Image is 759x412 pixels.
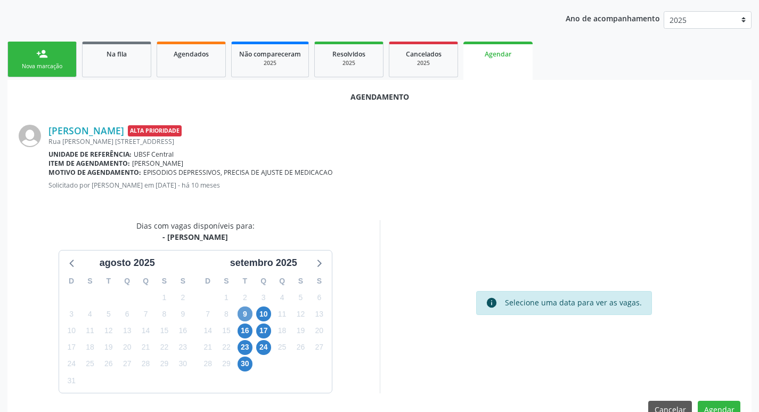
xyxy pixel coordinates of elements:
[293,290,308,305] span: sexta-feira, 5 de setembro de 2025
[83,340,97,355] span: segunda-feira, 18 de agosto de 2025
[64,373,79,388] span: domingo, 31 de agosto de 2025
[332,50,365,59] span: Resolvidos
[64,340,79,355] span: domingo, 17 de agosto de 2025
[175,357,190,371] span: sábado, 30 de agosto de 2025
[138,306,153,321] span: quinta-feira, 7 de agosto de 2025
[157,290,172,305] span: sexta-feira, 1 de agosto de 2025
[312,290,327,305] span: sábado, 6 de setembro de 2025
[174,273,192,289] div: S
[95,256,159,270] div: agosto 2025
[485,50,511,59] span: Agendar
[254,273,273,289] div: Q
[118,273,136,289] div: Q
[48,159,130,168] b: Item de agendamento:
[83,306,97,321] span: segunda-feira, 4 de agosto de 2025
[138,340,153,355] span: quinta-feira, 21 de agosto de 2025
[136,220,255,243] div: Dias com vagas disponíveis para:
[136,273,155,289] div: Q
[19,125,41,147] img: img
[120,306,135,321] span: quarta-feira, 6 de agosto de 2025
[275,340,290,355] span: quinta-feira, 25 de setembro de 2025
[219,290,234,305] span: segunda-feira, 1 de setembro de 2025
[157,340,172,355] span: sexta-feira, 22 de agosto de 2025
[312,306,327,321] span: sábado, 13 de setembro de 2025
[15,62,69,70] div: Nova marcação
[200,357,215,371] span: domingo, 28 de setembro de 2025
[64,306,79,321] span: domingo, 3 de agosto de 2025
[120,357,135,371] span: quarta-feira, 27 de agosto de 2025
[101,357,116,371] span: terça-feira, 26 de agosto de 2025
[134,150,174,159] span: UBSF Central
[312,324,327,338] span: sábado, 20 de setembro de 2025
[128,125,182,136] span: Alta Prioridade
[81,273,100,289] div: S
[175,290,190,305] span: sábado, 2 de agosto de 2025
[238,340,252,355] span: terça-feira, 23 de setembro de 2025
[273,273,291,289] div: Q
[157,357,172,371] span: sexta-feira, 29 de agosto de 2025
[275,290,290,305] span: quinta-feira, 4 de setembro de 2025
[101,306,116,321] span: terça-feira, 5 de agosto de 2025
[219,306,234,321] span: segunda-feira, 8 de setembro de 2025
[99,273,118,289] div: T
[239,50,301,59] span: Não compareceram
[48,181,740,190] p: Solicitado por [PERSON_NAME] em [DATE] - há 10 meses
[238,357,252,371] span: terça-feira, 30 de setembro de 2025
[226,256,301,270] div: setembro 2025
[200,340,215,355] span: domingo, 21 de setembro de 2025
[239,59,301,67] div: 2025
[62,273,81,289] div: D
[293,340,308,355] span: sexta-feira, 26 de setembro de 2025
[275,306,290,321] span: quinta-feira, 11 de setembro de 2025
[83,324,97,338] span: segunda-feira, 11 de agosto de 2025
[48,150,132,159] b: Unidade de referência:
[174,50,209,59] span: Agendados
[175,340,190,355] span: sábado, 23 de agosto de 2025
[238,324,252,338] span: terça-feira, 16 de setembro de 2025
[256,290,271,305] span: quarta-feira, 3 de setembro de 2025
[101,324,116,338] span: terça-feira, 12 de agosto de 2025
[83,357,97,371] span: segunda-feira, 25 de agosto de 2025
[64,324,79,338] span: domingo, 10 de agosto de 2025
[312,340,327,355] span: sábado, 27 de setembro de 2025
[136,231,255,243] div: - [PERSON_NAME]
[175,306,190,321] span: sábado, 9 de agosto de 2025
[200,324,215,338] span: domingo, 14 de setembro de 2025
[107,50,127,59] span: Na fila
[120,324,135,338] span: quarta-feira, 13 de agosto de 2025
[293,306,308,321] span: sexta-feira, 12 de setembro de 2025
[293,324,308,338] span: sexta-feira, 19 de setembro de 2025
[505,297,642,309] div: Selecione uma data para ver as vagas.
[256,324,271,338] span: quarta-feira, 17 de setembro de 2025
[157,306,172,321] span: sexta-feira, 8 de agosto de 2025
[275,324,290,338] span: quinta-feira, 18 de setembro de 2025
[64,357,79,371] span: domingo, 24 de agosto de 2025
[36,48,48,60] div: person_add
[138,357,153,371] span: quinta-feira, 28 de agosto de 2025
[219,340,234,355] span: segunda-feira, 22 de setembro de 2025
[486,297,497,309] i: info
[155,273,174,289] div: S
[101,340,116,355] span: terça-feira, 19 de agosto de 2025
[120,340,135,355] span: quarta-feira, 20 de agosto de 2025
[19,91,740,102] div: Agendamento
[48,125,124,136] a: [PERSON_NAME]
[406,50,442,59] span: Cancelados
[48,137,740,146] div: Rua [PERSON_NAME] [STREET_ADDRESS]
[238,290,252,305] span: terça-feira, 2 de setembro de 2025
[217,273,236,289] div: S
[322,59,376,67] div: 2025
[256,306,271,321] span: quarta-feira, 10 de setembro de 2025
[238,306,252,321] span: terça-feira, 9 de setembro de 2025
[143,168,333,177] span: EPISODIOS DEPRESSIVOS, PRECISA DE AJUSTE DE MEDICACAO
[219,357,234,371] span: segunda-feira, 29 de setembro de 2025
[138,324,153,338] span: quinta-feira, 14 de agosto de 2025
[566,11,660,25] p: Ano de acompanhamento
[310,273,329,289] div: S
[291,273,310,289] div: S
[397,59,450,67] div: 2025
[48,168,141,177] b: Motivo de agendamento:
[235,273,254,289] div: T
[200,306,215,321] span: domingo, 7 de setembro de 2025
[256,340,271,355] span: quarta-feira, 24 de setembro de 2025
